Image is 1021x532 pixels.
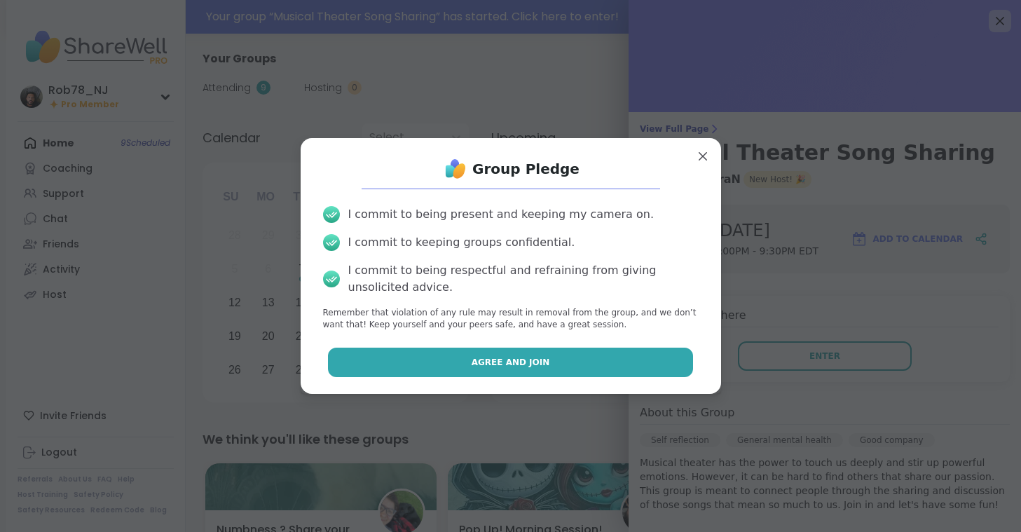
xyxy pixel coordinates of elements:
[472,159,580,179] h1: Group Pledge
[441,155,470,183] img: ShareWell Logo
[348,234,575,251] div: I commit to keeping groups confidential.
[328,348,693,377] button: Agree and Join
[348,206,654,223] div: I commit to being present and keeping my camera on.
[323,307,699,331] p: Remember that violation of any rule may result in removal from the group, and we don’t want that!...
[348,262,699,296] div: I commit to being respectful and refraining from giving unsolicited advice.
[472,356,550,369] span: Agree and Join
